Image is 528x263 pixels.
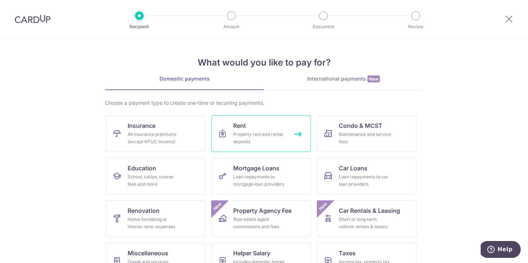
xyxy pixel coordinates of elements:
[128,173,180,188] div: School, tuition, course fees and more
[339,216,392,230] div: Short or long‑term vehicle rentals & leases
[317,158,417,195] a: Car LoansLoan repayments to car loan providers
[106,115,205,152] a: InsuranceAll insurance premiums (except NTUC Income)
[317,200,417,237] a: Car Rentals & LeasingShort or long‑term vehicle rentals & leasesNew
[106,158,205,195] a: EducationSchool, tuition, course fees and more
[211,200,311,237] a: Property Agency FeeReal estate agent commissions and feesNew
[105,75,264,82] div: Domestic payments
[339,164,367,173] span: Car Loans
[233,216,286,230] div: Real estate agent commissions and fees
[105,99,423,107] div: Choose a payment type to create one-time or recurring payments.
[296,23,351,30] p: Document
[211,158,311,195] a: Mortgage LoansLoan repayments to mortgage loan providers
[105,56,423,69] h4: What would you like to pay for?
[233,131,286,145] div: Property rent and rental deposits
[339,131,392,145] div: Maintenance and service fees
[233,206,291,215] span: Property Agency Fee
[106,200,205,237] a: RenovationHome furnishing or interior reno-expenses
[233,164,279,173] span: Mortgage Loans
[481,241,521,259] iframe: Opens a widget where you can find more information
[339,249,356,258] span: Taxes
[233,121,246,130] span: Rent
[17,5,32,12] span: Help
[317,200,329,212] span: New
[128,121,155,130] span: Insurance
[128,164,156,173] span: Education
[128,131,180,145] div: All insurance premiums (except NTUC Income)
[212,200,224,212] span: New
[339,121,382,130] span: Condo & MCST
[211,115,311,152] a: RentProperty rent and rental deposits
[339,173,392,188] div: Loan repayments to car loan providers
[15,15,51,23] img: CardUp
[112,23,166,30] p: Recipient
[317,115,417,152] a: Condo & MCSTMaintenance and service fees
[264,75,423,83] div: International payments
[389,23,443,30] p: Review
[204,23,258,30] p: Amount
[128,216,180,230] div: Home furnishing or interior reno-expenses
[128,249,168,258] span: Miscellaneous
[233,173,286,188] div: Loan repayments to mortgage loan providers
[233,249,270,258] span: Helper Salary
[128,206,159,215] span: Renovation
[367,75,380,82] span: New
[339,206,400,215] span: Car Rentals & Leasing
